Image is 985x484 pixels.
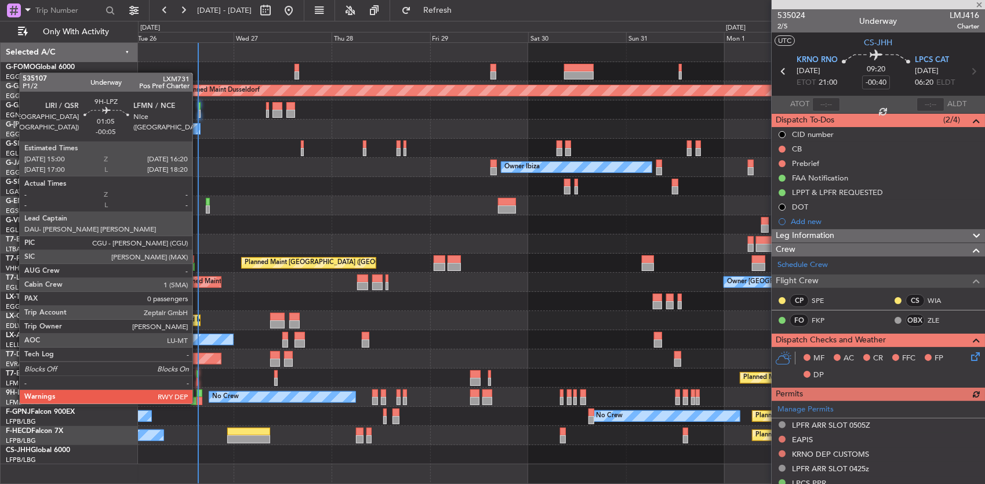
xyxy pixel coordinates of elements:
[6,264,40,273] a: VHHH/HKG
[819,77,837,89] span: 21:00
[528,32,626,42] div: Sat 30
[790,99,809,110] span: ATOT
[928,295,954,306] a: WIA
[6,351,32,358] span: T7-DYN
[727,273,887,291] div: Owner [GEOGRAPHIC_DATA] ([GEOGRAPHIC_DATA])
[792,144,802,154] div: CB
[776,334,886,347] span: Dispatch Checks and Weather
[6,102,32,109] span: G-GARE
[950,21,979,31] span: Charter
[902,353,915,364] span: FFC
[234,32,332,42] div: Wed 27
[844,353,854,364] span: AC
[596,407,623,425] div: No Crew
[6,217,34,224] span: G-VNOR
[6,370,77,377] a: T7-EMIHawker 900XP
[6,73,41,81] a: EGGW/LTN
[777,21,805,31] span: 2/5
[6,198,72,205] a: G-ENRGPraetor 600
[171,312,300,329] div: Planned Maint Nice ([GEOGRAPHIC_DATA])
[812,315,838,326] a: FKP
[6,341,36,349] a: LELL/QSA
[6,217,84,224] a: G-VNORChallenger 650
[6,64,75,71] a: G-FOMOGlobal 6000
[776,243,795,257] span: Crew
[6,302,41,311] a: EGGW/LTN
[6,207,37,215] a: EGSS/STN
[6,121,70,128] span: G-[PERSON_NAME]
[777,259,828,271] a: Schedule Crew
[915,55,949,66] span: LPCS CAT
[6,255,26,262] span: T7-FFI
[6,179,68,186] a: G-SPCYLegacy 650
[936,77,955,89] span: ELDT
[792,187,883,197] div: LPPT & LPFR REQUESTED
[6,428,31,435] span: F-HECD
[6,294,68,301] a: LX-TROLegacy 650
[777,9,805,21] span: 535024
[776,229,834,243] span: Leg Information
[6,360,35,369] a: EVRA/RIX
[775,35,795,46] button: UTC
[6,313,31,320] span: LX-GBH
[35,2,102,19] input: Trip Number
[6,121,135,128] a: G-[PERSON_NAME]Cessna Citation XLS
[6,255,58,262] a: T7-FFIFalcon 7X
[813,370,824,381] span: DP
[6,226,36,234] a: EGLF/FAB
[6,409,31,416] span: F-GPNJ
[790,314,809,327] div: FO
[6,198,33,205] span: G-ENRG
[864,37,893,49] span: CS-JHH
[873,353,883,364] span: CR
[867,64,885,75] span: 09:20
[6,102,101,109] a: G-GARECessna Citation XLS+
[30,28,122,36] span: Only With Activity
[6,456,36,464] a: LFPB/LBG
[6,332,89,339] a: LX-AOACitation Mustang
[906,294,925,307] div: CS
[6,111,41,120] a: EGNR/CEG
[396,1,466,20] button: Refresh
[755,427,938,444] div: Planned Maint [GEOGRAPHIC_DATA] ([GEOGRAPHIC_DATA])
[6,64,35,71] span: G-FOMO
[6,398,39,407] a: LFMD/CEQ
[6,168,41,177] a: EGGW/LTN
[860,16,897,28] div: Underway
[797,66,820,77] span: [DATE]
[755,407,938,425] div: Planned Maint [GEOGRAPHIC_DATA] ([GEOGRAPHIC_DATA])
[171,273,362,291] div: Unplanned Maint [GEOGRAPHIC_DATA] ([GEOGRAPHIC_DATA])
[813,353,824,364] span: MF
[504,158,540,176] div: Owner Ibiza
[915,66,939,77] span: [DATE]
[6,140,28,147] span: G-SIRS
[797,55,838,66] span: KRNO RNO
[6,130,41,139] a: EGGW/LTN
[790,294,809,307] div: CP
[6,149,36,158] a: EGLF/FAB
[6,389,66,396] a: 9H-LPZLegacy 500
[928,315,954,326] a: ZLE
[943,114,960,126] span: (2/4)
[792,202,808,212] div: DOT
[6,245,32,254] a: LTBA/ISL
[6,409,75,416] a: F-GPNJFalcon 900EX
[6,179,31,186] span: G-SPCY
[245,254,438,272] div: Planned Maint [GEOGRAPHIC_DATA] ([GEOGRAPHIC_DATA] Intl)
[6,236,30,243] span: T7-BRE
[915,77,933,89] span: 06:20
[792,173,848,183] div: FAA Notification
[950,9,979,21] span: LMJ416
[6,428,63,435] a: F-HECDFalcon 7X
[197,5,252,16] span: [DATE] - [DATE]
[724,32,822,42] div: Mon 1
[626,32,724,42] div: Sun 31
[743,369,810,387] div: Planned Maint Chester
[6,294,31,301] span: LX-TRO
[140,23,160,33] div: [DATE]
[6,436,36,445] a: LFPB/LBG
[947,99,966,110] span: ALDT
[6,351,82,358] a: T7-DYNChallenger 604
[791,216,979,226] div: Add new
[6,283,36,292] a: EGLF/FAB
